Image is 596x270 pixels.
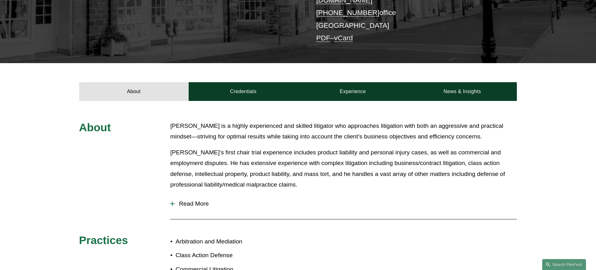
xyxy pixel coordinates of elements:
a: Credentials [189,82,298,101]
p: Class Action Defense [176,250,298,261]
p: [PERSON_NAME]’s first chair trial experience includes product liability and personal injury cases... [170,147,517,190]
span: Read More [175,200,517,207]
span: Practices [79,234,128,246]
button: Read More [170,196,517,212]
a: vCard [334,34,353,42]
span: About [79,121,111,133]
a: Experience [298,82,408,101]
p: [PERSON_NAME] is a highly experienced and skilled litigator who approaches litigation with both a... [170,121,517,142]
a: [PHONE_NUMBER] [316,9,380,17]
a: About [79,82,189,101]
p: Arbitration and Mediation [176,236,298,247]
a: PDF [316,34,330,42]
a: Search this site [542,259,586,270]
a: News & Insights [407,82,517,101]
